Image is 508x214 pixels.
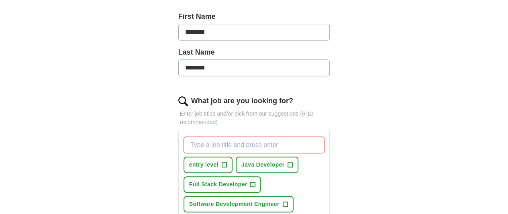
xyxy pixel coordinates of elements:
button: Full Stack Developer [184,176,261,193]
label: Last Name [178,47,330,58]
span: Full Stack Developer [189,180,247,189]
img: search.png [178,96,188,106]
label: What job are you looking for? [191,96,293,106]
input: Type a job title and press enter [184,137,325,153]
span: entry level [189,161,218,169]
label: First Name [178,11,330,22]
button: Java Developer [236,157,299,173]
span: Software Development Engineer [189,200,280,208]
span: Java Developer [241,161,285,169]
button: entry level [184,157,233,173]
p: Enter job titles and/or pick from our suggestions (6-10 recommended) [178,110,330,126]
button: Software Development Engineer [184,196,294,212]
